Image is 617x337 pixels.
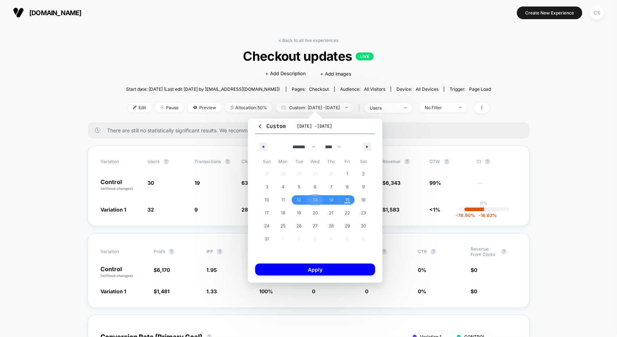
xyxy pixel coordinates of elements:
[361,219,366,233] span: 30
[11,7,84,18] button: [DOMAIN_NAME]
[430,249,436,255] button: ?
[517,7,582,19] button: Create New Experience
[323,206,339,219] button: 21
[206,249,213,254] span: IPP
[13,7,24,18] img: Visually logo
[329,206,334,219] span: 21
[231,106,233,110] img: rebalance
[386,180,401,186] span: 6,343
[480,200,488,206] p: 0%
[329,193,334,206] span: 14
[266,70,306,77] span: + Add Description
[356,52,374,60] p: LIVE
[188,103,222,112] span: Preview
[355,167,372,180] button: 2
[280,219,286,233] span: 25
[370,105,399,111] div: users
[206,267,217,273] span: 1.95
[471,246,497,257] span: Revenue From Clicks
[404,107,407,108] img: end
[339,167,356,180] button: 1
[501,249,507,255] button: ?
[291,206,307,219] button: 19
[329,219,334,233] span: 28
[259,193,275,206] button: 10
[404,159,410,165] button: ?
[101,179,141,191] p: Control
[345,193,350,206] span: 15
[126,86,280,92] span: Start date: [DATE] (Last edit [DATE] by [EMAIL_ADDRESS][DOMAIN_NAME])
[418,267,426,273] span: 0 %
[347,167,348,180] span: 1
[101,246,141,257] span: Variation
[225,159,231,165] button: ?
[101,159,141,165] span: Variation
[444,159,450,165] button: ?
[259,233,275,246] button: 31
[383,159,401,164] span: Revenue
[477,181,517,191] span: ---
[281,206,285,219] span: 18
[275,206,291,219] button: 18
[590,6,604,20] div: CS
[29,9,82,17] span: [DOMAIN_NAME]
[265,233,269,246] span: 31
[292,86,329,92] div: Pages:
[383,180,401,186] span: $
[275,156,291,167] span: Mon
[128,103,151,112] span: Edit
[255,122,375,134] button: Custom[DATE] -[DATE]
[275,219,291,233] button: 25
[323,219,339,233] button: 28
[309,86,329,92] span: checkout
[483,206,485,211] p: |
[144,48,473,64] span: Checkout updates
[418,288,426,294] span: 0 %
[154,249,165,254] span: Profit
[416,86,438,92] span: all devices
[259,288,273,294] span: 100 %
[588,5,606,20] button: CS
[450,86,491,92] div: Trigger:
[361,193,366,206] span: 16
[133,106,137,109] img: edit
[107,127,515,133] span: There are still no statistically significant results. We recommend waiting a few more days
[195,159,221,164] span: Transactions
[430,159,470,165] span: OTW
[101,273,133,278] span: (without changes)
[364,86,385,92] span: All Visitors
[355,180,372,193] button: 9
[195,206,198,213] span: 9
[477,159,517,165] span: CI
[154,288,170,294] span: $
[355,206,372,219] button: 23
[362,167,365,180] span: 2
[362,180,365,193] span: 9
[298,180,300,193] span: 5
[346,180,349,193] span: 8
[266,180,268,193] span: 3
[474,288,477,294] span: 0
[275,193,291,206] button: 11
[323,156,339,167] span: Thu
[259,219,275,233] button: 24
[291,156,307,167] span: Tue
[217,249,223,255] button: ?
[297,123,332,129] span: [DATE] - [DATE]
[195,180,200,186] span: 19
[474,267,477,273] span: 0
[101,288,127,294] span: Variation 1
[469,86,491,92] span: Page Load
[307,156,324,167] span: Wed
[425,105,454,110] div: No Filter
[101,266,146,278] p: Control
[148,180,154,186] span: 30
[383,206,400,213] span: $
[148,206,154,213] span: 32
[259,206,275,219] button: 17
[391,86,444,92] span: Device:
[276,103,353,112] span: Custom: [DATE] - [DATE]
[279,38,339,43] a: < Back to all live experiences
[340,86,385,92] div: Audience:
[471,267,477,273] span: $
